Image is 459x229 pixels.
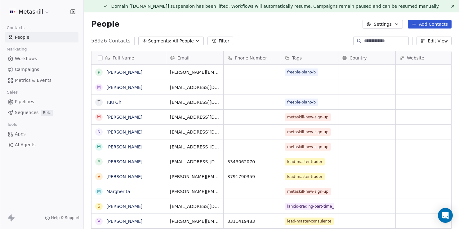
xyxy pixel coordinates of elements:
span: [EMAIL_ADDRESS][DOMAIN_NAME] [170,84,220,90]
a: Tuu Gh [106,100,121,105]
span: freebie-piano-b [285,68,318,76]
span: Email [177,55,189,61]
span: [EMAIL_ADDRESS][DOMAIN_NAME] [170,129,220,135]
span: Help & Support [51,215,80,220]
span: Workflows [15,55,37,62]
a: Campaigns [5,64,78,75]
div: S [98,203,100,209]
a: [PERSON_NAME] [106,115,142,120]
span: Beta [41,110,53,116]
span: People [15,34,29,41]
div: Email [166,51,223,64]
span: Pipelines [15,99,34,105]
button: Metaskill [7,7,51,17]
span: Full Name [113,55,134,61]
span: Country [350,55,367,61]
span: [PERSON_NAME][EMAIL_ADDRESS][DOMAIN_NAME] [170,69,220,75]
span: 58926 Contacts [91,37,131,45]
span: lead-master-trader [285,158,325,165]
a: [PERSON_NAME] [106,130,142,134]
span: Tags [292,55,302,61]
span: Metaskill [19,8,43,16]
div: N [97,129,100,135]
div: Tags [281,51,338,64]
button: Filter [207,37,233,45]
a: [PERSON_NAME] [106,70,142,75]
span: 3791790359 [227,174,277,180]
img: AVATAR%20METASKILL%20-%20Colori%20Positivo.png [9,8,16,15]
span: [PERSON_NAME][EMAIL_ADDRESS][DOMAIN_NAME] [170,188,220,195]
span: [EMAIL_ADDRESS][DOMAIN_NAME] [170,114,220,120]
span: Marketing [4,45,29,54]
span: People [91,20,119,29]
a: [PERSON_NAME] [106,85,142,90]
a: [PERSON_NAME] [106,204,142,209]
div: V [97,218,100,224]
span: Tools [4,120,20,129]
span: Metrics & Events [15,77,51,84]
span: metaskill-new-sign-up [285,113,331,121]
span: [PERSON_NAME][EMAIL_ADDRESS][DOMAIN_NAME] [170,218,220,224]
span: Apps [15,131,26,137]
a: SequencesBeta [5,108,78,118]
span: AI Agents [15,142,36,148]
div: P [98,69,100,76]
a: [PERSON_NAME] [106,174,142,179]
span: Contacts [4,23,27,33]
a: [PERSON_NAME] [106,219,142,224]
span: Phone Number [235,55,267,61]
a: Apps [5,129,78,139]
span: Segments: [148,38,172,44]
div: M [97,188,101,195]
div: Open Intercom Messenger [438,208,453,223]
button: Add Contacts [408,20,452,29]
div: Phone Number [224,51,281,64]
a: [PERSON_NAME] [106,144,142,149]
span: 3311419483 [227,218,277,224]
div: M [97,143,101,150]
button: Edit View [417,37,452,45]
span: Website [407,55,424,61]
span: metaskill-new-sign-up [285,128,331,136]
a: People [5,32,78,42]
a: [PERSON_NAME] [106,159,142,164]
a: Pipelines [5,97,78,107]
span: metaskill-new-sign-up [285,188,331,195]
span: 3343062070 [227,159,277,165]
a: Metrics & Events [5,75,78,86]
span: Sequences [15,109,38,116]
span: Domain [[DOMAIN_NAME]] suspension has been lifted. Workflows will automatically resume. Campaigns... [111,4,439,9]
span: lancio-trading-part-time_[DATE] [285,203,334,210]
div: V [97,173,100,180]
span: [PERSON_NAME][EMAIL_ADDRESS][DOMAIN_NAME] [170,174,220,180]
a: Workflows [5,54,78,64]
span: freebie-piano-b [285,99,318,106]
div: Website [396,51,453,64]
div: M [97,114,101,120]
a: Margherita [106,189,130,194]
div: Country [338,51,395,64]
span: metaskill-new-sign-up [285,143,331,151]
span: lead-master-trader [285,173,325,180]
span: [EMAIL_ADDRESS][DOMAIN_NAME] [170,203,220,209]
div: A [97,158,100,165]
span: [EMAIL_ADDRESS][DOMAIN_NAME] [170,159,220,165]
span: Sales [4,88,20,97]
span: [EMAIL_ADDRESS][DOMAIN_NAME] [170,99,220,105]
button: Settings [363,20,403,29]
div: T [98,99,100,105]
span: lead-master-consulente [285,218,334,225]
span: Campaigns [15,66,39,73]
div: Full Name [91,51,166,64]
span: All People [173,38,194,44]
span: [EMAIL_ADDRESS][DOMAIN_NAME] [170,144,220,150]
a: Help & Support [45,215,80,220]
a: AI Agents [5,140,78,150]
div: M [97,84,101,90]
